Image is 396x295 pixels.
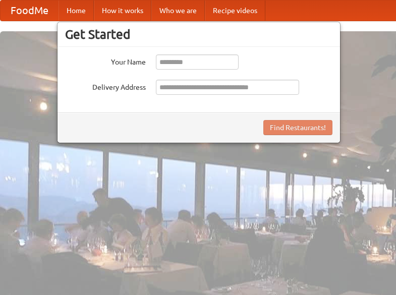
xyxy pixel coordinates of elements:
[65,80,146,92] label: Delivery Address
[94,1,151,21] a: How it works
[59,1,94,21] a: Home
[1,1,59,21] a: FoodMe
[151,1,205,21] a: Who we are
[65,54,146,67] label: Your Name
[263,120,332,135] button: Find Restaurants!
[65,27,332,42] h3: Get Started
[205,1,265,21] a: Recipe videos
